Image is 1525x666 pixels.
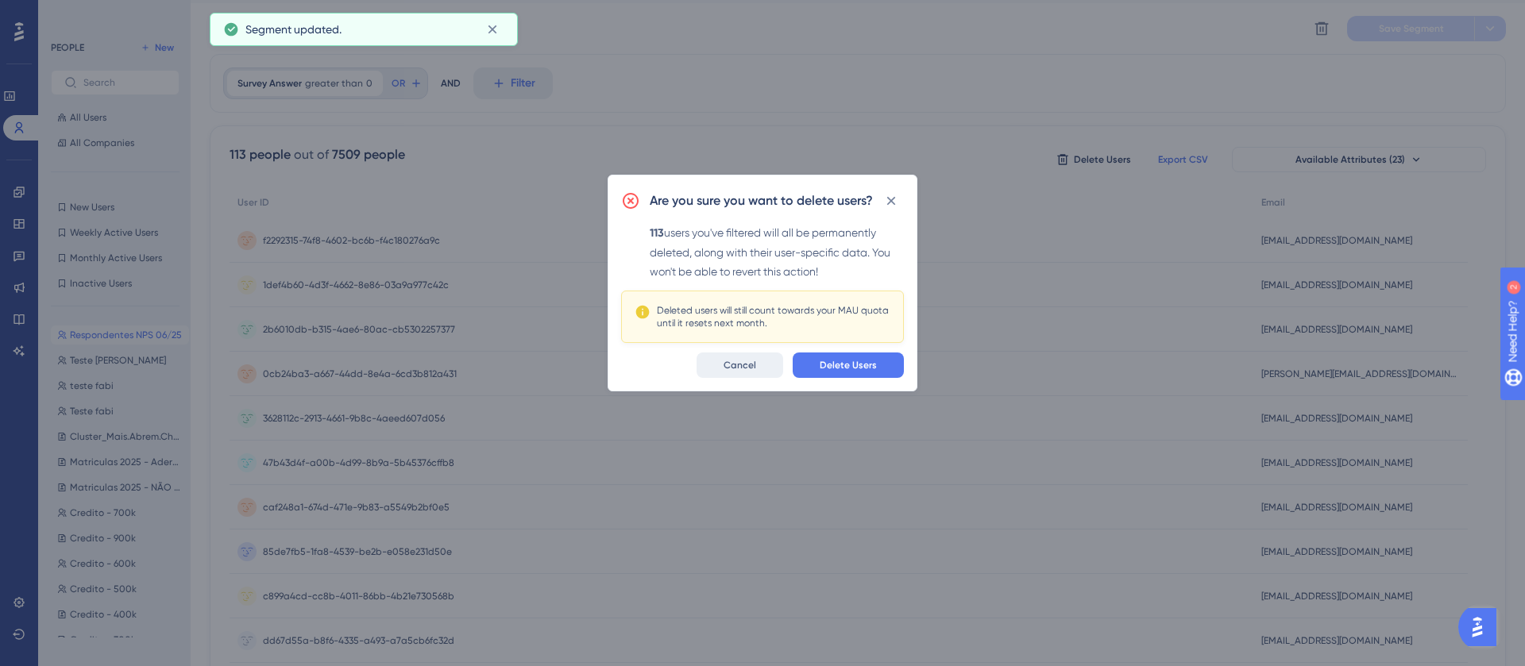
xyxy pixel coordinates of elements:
span: Segment updated. [245,20,342,39]
div: 2 [110,8,115,21]
h2: Are you sure you want to delete users? [650,191,873,210]
span: Delete Users [820,359,877,371]
span: 113 [650,226,664,240]
div: Deleted users will still count towards your MAU quota until it resets next month. [657,304,890,329]
span: Need Help? [37,4,99,23]
iframe: UserGuiding AI Assistant Launcher [1458,603,1506,651]
span: Cancel [724,359,756,371]
div: users you've filtered will all be permanently deleted, along with their user-specific data. You w... [650,223,904,281]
